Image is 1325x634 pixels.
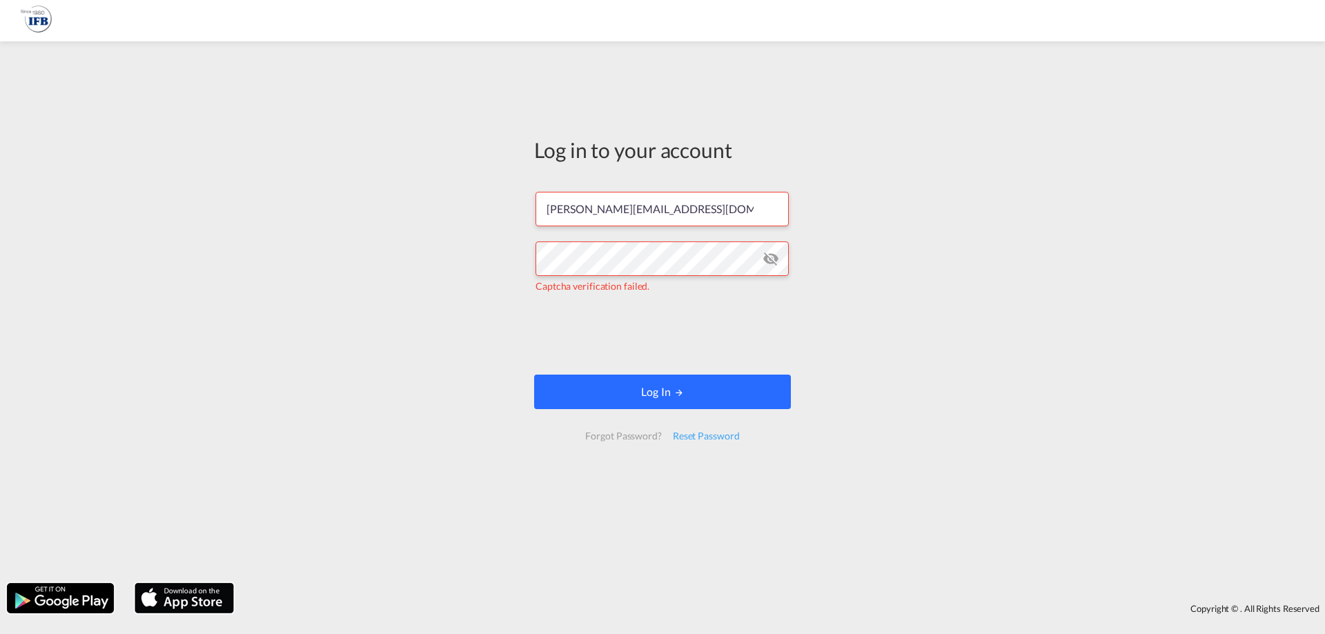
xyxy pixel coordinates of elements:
div: Log in to your account [534,135,791,164]
button: LOGIN [534,375,791,409]
div: Copyright © . All Rights Reserved [241,597,1325,620]
div: Reset Password [667,424,745,448]
img: 1f261f00256b11eeaf3d89493e6660f9.png [21,6,52,37]
span: Captcha verification failed. [536,280,649,292]
md-icon: icon-eye-off [763,250,779,267]
div: Forgot Password? [580,424,667,448]
img: apple.png [133,582,235,615]
input: Enter email/phone number [536,192,789,226]
iframe: reCAPTCHA [558,307,767,361]
img: google.png [6,582,115,615]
